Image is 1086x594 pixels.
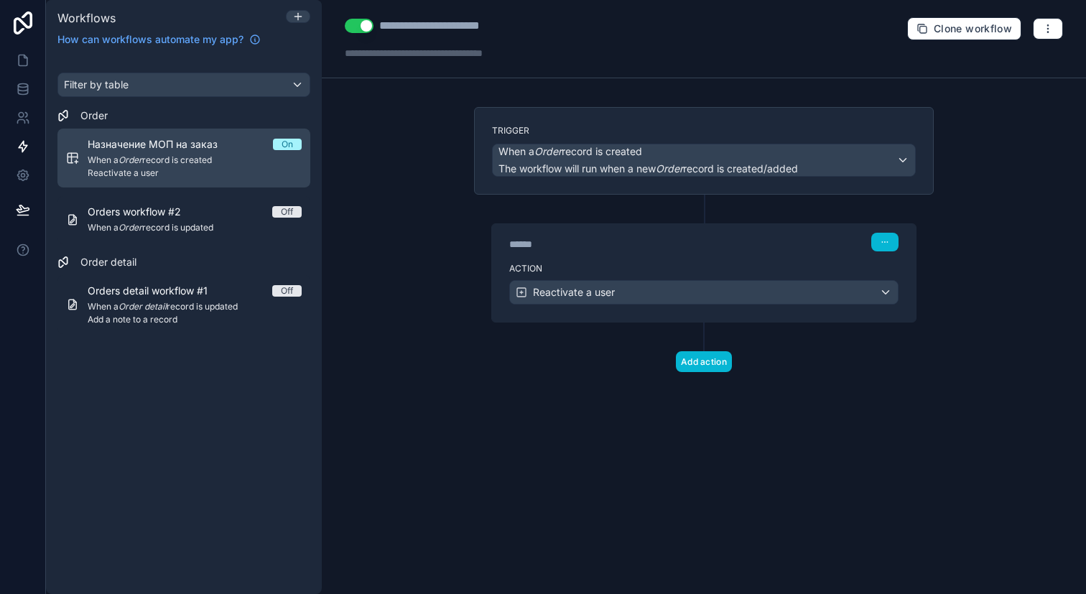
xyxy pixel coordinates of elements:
[57,32,243,47] span: How can workflows automate my app?
[533,285,615,300] span: Reactivate a user
[509,263,899,274] label: Action
[656,162,683,175] em: Order
[907,17,1021,40] button: Clone workflow
[534,145,562,157] em: Order
[52,32,266,47] a: How can workflows automate my app?
[492,144,916,177] button: When aOrderrecord is createdThe workflow will run when a newOrderrecord is created/added
[934,22,1012,35] span: Clone workflow
[498,162,798,175] span: The workflow will run when a new record is created/added
[492,125,916,136] label: Trigger
[57,11,116,25] span: Workflows
[509,280,899,305] button: Reactivate a user
[498,144,642,159] span: When a record is created
[676,351,732,372] button: Add action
